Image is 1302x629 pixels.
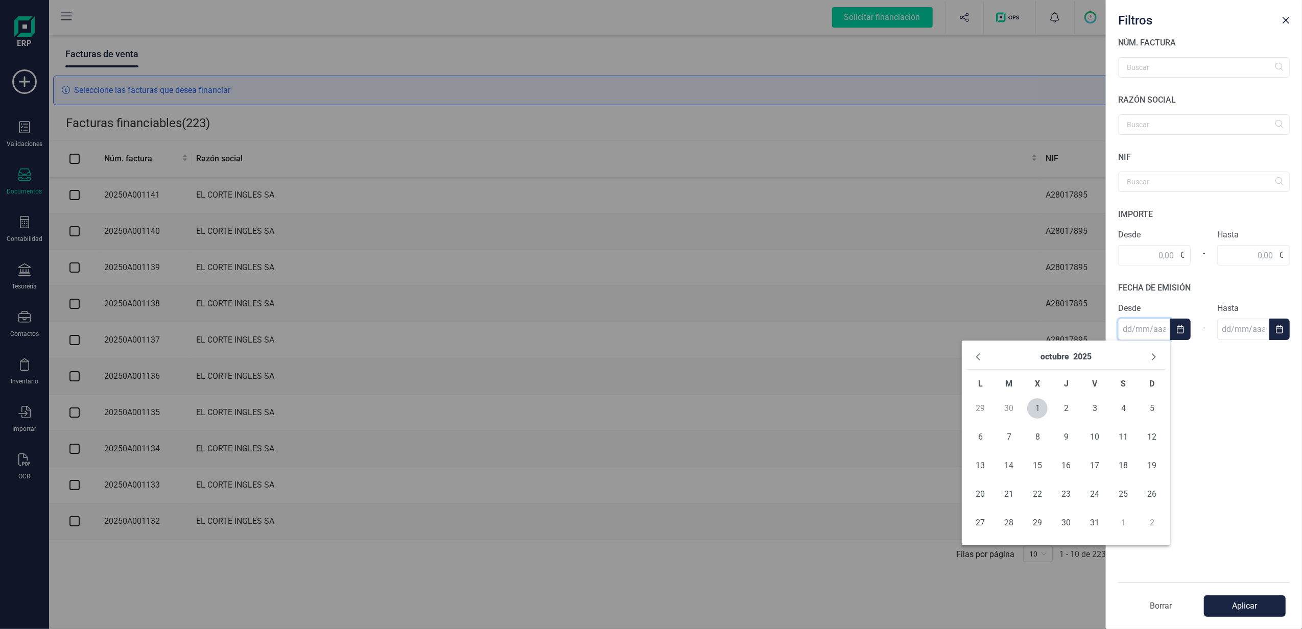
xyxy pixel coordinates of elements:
[970,455,990,476] span: 13
[1118,152,1131,162] span: NIF
[995,451,1023,480] td: 14/10/2025
[1109,480,1138,509] td: 25/10/2025
[1138,394,1166,423] td: 05/10/2025
[1080,394,1109,423] td: 03/10/2025
[1191,241,1217,265] div: -
[999,455,1019,476] span: 14
[1080,423,1109,451] td: 10/10/2025
[1113,455,1133,476] span: 18
[1121,379,1126,389] span: S
[1027,427,1048,447] span: 8
[1113,427,1133,447] span: 11
[1217,245,1290,265] input: 0,00
[1118,95,1176,105] span: RAZÓN SOCIAL
[1084,427,1105,447] span: 10
[1118,319,1170,340] input: dd/mm/aaaa
[1052,451,1080,480] td: 16/10/2025
[995,480,1023,509] td: 21/10/2025
[1056,398,1076,419] span: 2
[1023,480,1052,509] td: 22/10/2025
[1080,509,1109,537] td: 31/10/2025
[1056,455,1076,476] span: 16
[1109,394,1138,423] td: 04/10/2025
[1052,509,1080,537] td: 30/10/2025
[978,379,983,389] span: L
[1064,379,1069,389] span: J
[1279,249,1284,261] span: €
[1023,451,1052,480] td: 15/10/2025
[1109,451,1138,480] td: 18/10/2025
[1084,455,1105,476] span: 17
[1092,379,1097,389] span: V
[1146,349,1162,365] button: Next Month
[1109,509,1138,537] td: 01/11/2025
[966,480,995,509] td: 20/10/2025
[1217,229,1290,241] label: Hasta
[1191,316,1217,340] div: -
[1084,484,1105,504] span: 24
[1118,302,1191,314] label: Desde
[1217,319,1269,340] input: dd/mm/aaaa
[1023,423,1052,451] td: 08/10/2025
[1118,245,1191,265] input: 0,00
[1142,484,1162,504] span: 26
[1056,484,1076,504] span: 23
[999,513,1019,533] span: 28
[970,484,990,504] span: 20
[1052,480,1080,509] td: 23/10/2025
[1142,398,1162,419] span: 5
[966,394,995,423] td: 29/09/2025
[1118,600,1204,612] p: Borrar
[1056,513,1076,533] span: 30
[1118,57,1290,78] input: Buscar
[970,513,990,533] span: 27
[999,427,1019,447] span: 7
[1109,423,1138,451] td: 11/10/2025
[1269,319,1290,340] button: Choose Date
[1138,451,1166,480] td: 19/10/2025
[962,341,1170,545] div: Choose Date
[1204,595,1286,617] button: Aplicar
[1073,349,1092,365] button: Choose Year
[1118,114,1290,135] input: Buscar
[1027,398,1048,419] span: 1
[1118,283,1191,293] span: FECHA DE EMISIÓN
[1114,8,1277,29] div: Filtros
[1027,513,1048,533] span: 29
[1023,509,1052,537] td: 29/10/2025
[1005,379,1012,389] span: M
[1138,423,1166,451] td: 12/10/2025
[1080,451,1109,480] td: 17/10/2025
[1149,379,1154,389] span: D
[1118,172,1290,192] input: Buscar
[1138,480,1166,509] td: 26/10/2025
[995,394,1023,423] td: 30/09/2025
[1035,379,1040,389] span: X
[1142,455,1162,476] span: 19
[1277,12,1294,29] button: Close
[1138,509,1166,537] td: 02/11/2025
[966,423,995,451] td: 06/10/2025
[1113,398,1133,419] span: 4
[1170,319,1191,340] button: Choose Date
[1027,455,1048,476] span: 15
[1118,38,1176,47] span: NÚM. FACTURA
[1023,394,1052,423] td: 01/10/2025
[1118,229,1191,241] label: Desde
[966,451,995,480] td: 13/10/2025
[1052,394,1080,423] td: 02/10/2025
[1084,513,1105,533] span: 31
[1084,398,1105,419] span: 3
[1040,349,1069,365] button: Choose Month
[966,509,995,537] td: 27/10/2025
[995,509,1023,537] td: 28/10/2025
[1080,480,1109,509] td: 24/10/2025
[999,484,1019,504] span: 21
[1056,427,1076,447] span: 9
[1142,427,1162,447] span: 12
[1180,249,1185,261] span: €
[1052,423,1080,451] td: 09/10/2025
[995,423,1023,451] td: 07/10/2025
[1217,302,1290,314] label: Hasta
[1113,484,1133,504] span: 25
